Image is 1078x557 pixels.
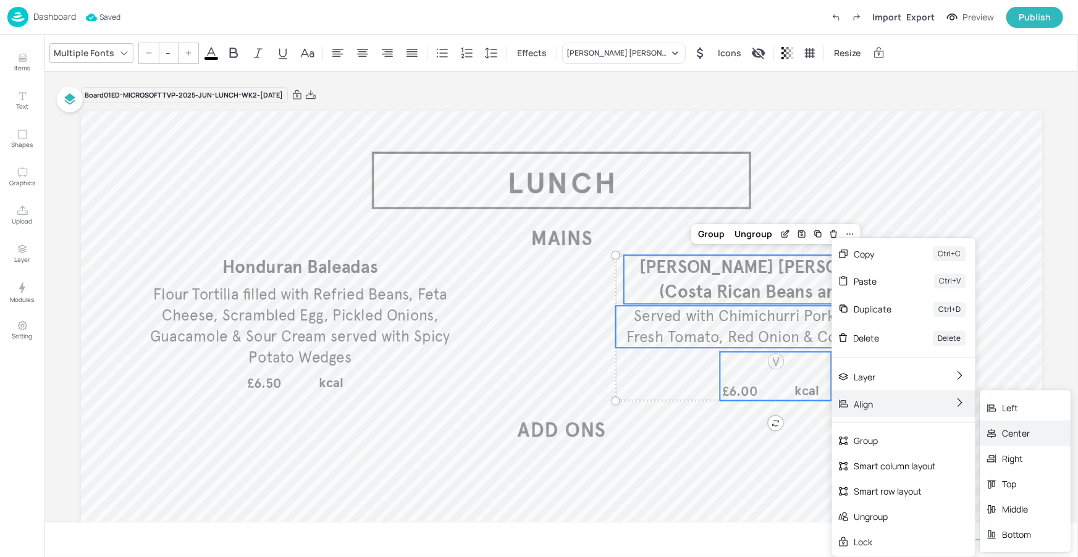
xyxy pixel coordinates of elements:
[854,303,899,316] div: Duplicate
[222,256,377,278] span: Honduran Baleadas
[906,10,935,23] div: Export
[832,46,863,59] span: Resize
[81,87,288,104] div: Board 01ED-MICROSOFTTVP-2025-JUN-LUNCH-WK2-[DATE]
[854,398,919,411] div: Align
[810,226,826,242] div: Duplicate
[854,459,936,472] div: Smart column layout
[1006,7,1063,28] button: Publish
[1019,10,1051,24] div: Publish
[933,302,966,317] div: Ctrl+D
[1002,427,1031,440] div: Center
[854,510,936,523] div: Ungroup
[86,11,120,23] span: Saved
[940,8,1001,27] button: Preview
[694,226,730,242] div: Group
[825,7,846,28] label: Undo (Ctrl + Z)
[933,331,966,346] div: Delete
[794,383,819,399] span: kcal
[730,226,778,242] div: Ungroup
[854,275,899,288] div: Paste
[749,43,768,63] div: Display condition
[715,43,744,63] div: Icons
[7,7,28,27] img: logo-86c26b7e.jpg
[722,383,758,400] span: £6.00
[872,10,901,23] div: Import
[1002,503,1031,516] div: Middle
[1002,452,1031,465] div: Right
[1002,477,1031,490] div: Top
[639,256,912,303] span: [PERSON_NAME] [PERSON_NAME] (Costa Rican Beans and Rice)
[854,371,919,383] div: Layer
[854,434,936,447] div: Group
[854,248,898,261] div: Copy
[319,375,343,391] span: kcal
[794,226,810,242] div: Save Layout
[515,46,549,59] span: Effects
[934,274,966,288] div: Ctrl+V
[33,12,76,21] p: Dashboard
[150,285,450,366] span: Flour Tortilla filled with Refried Beans, Feta Cheese, Scrambled Egg, Pickled Onions, Guacamole &...
[626,307,925,346] span: Served with Chimichurri Pork Steak and a Fresh Tomato, Red Onion & Coriander Salsa
[566,48,669,59] div: [PERSON_NAME] [PERSON_NAME] (Costa Rican Beans and Rice)
[962,10,994,24] div: Preview
[51,44,117,62] div: Multiple Fonts
[1002,528,1031,541] div: Bottom
[854,535,936,548] div: Lock
[778,226,794,242] div: Edit Item
[933,246,966,261] div: Ctrl+C
[854,332,899,345] div: Delete
[826,226,842,242] div: Delete
[1002,401,1031,414] div: Left
[846,7,867,28] label: Redo (Ctrl + Y)
[854,485,936,498] div: Smart row layout
[246,375,281,392] span: £6.50
[691,43,710,63] div: Hide symbol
